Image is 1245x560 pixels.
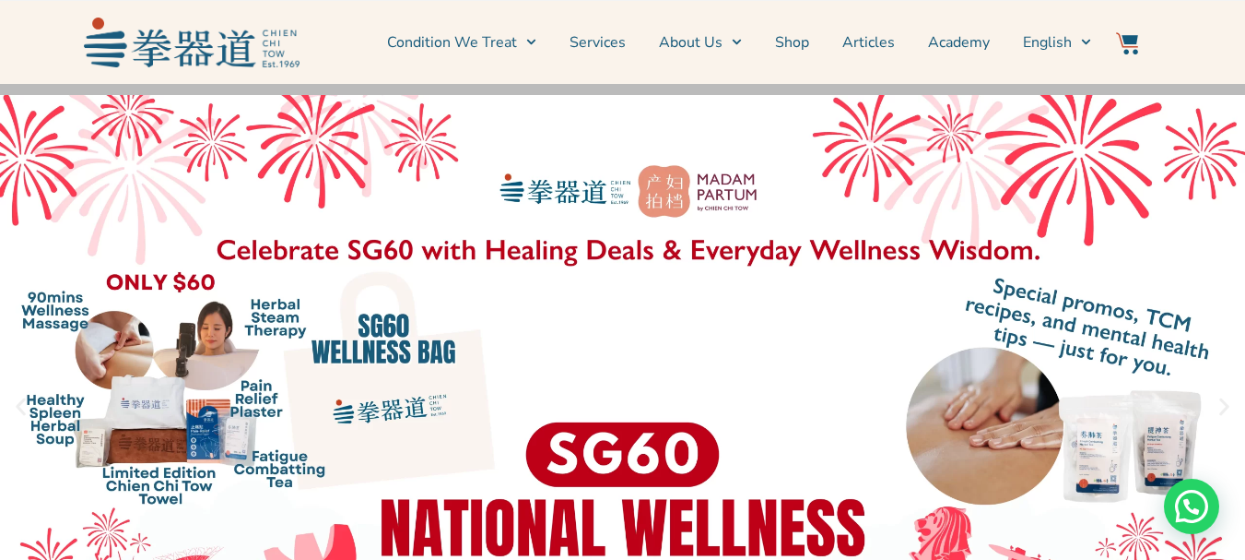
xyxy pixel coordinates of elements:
[1213,396,1236,419] div: Next slide
[775,19,809,66] a: Shop
[928,19,990,66] a: Academy
[9,396,32,419] div: Previous slide
[1023,19,1091,66] a: English
[659,19,742,66] a: About Us
[387,19,536,66] a: Condition We Treat
[1023,31,1072,54] span: English
[570,19,626,66] a: Services
[309,19,1092,66] nav: Menu
[842,19,895,66] a: Articles
[1116,32,1138,54] img: Website Icon-03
